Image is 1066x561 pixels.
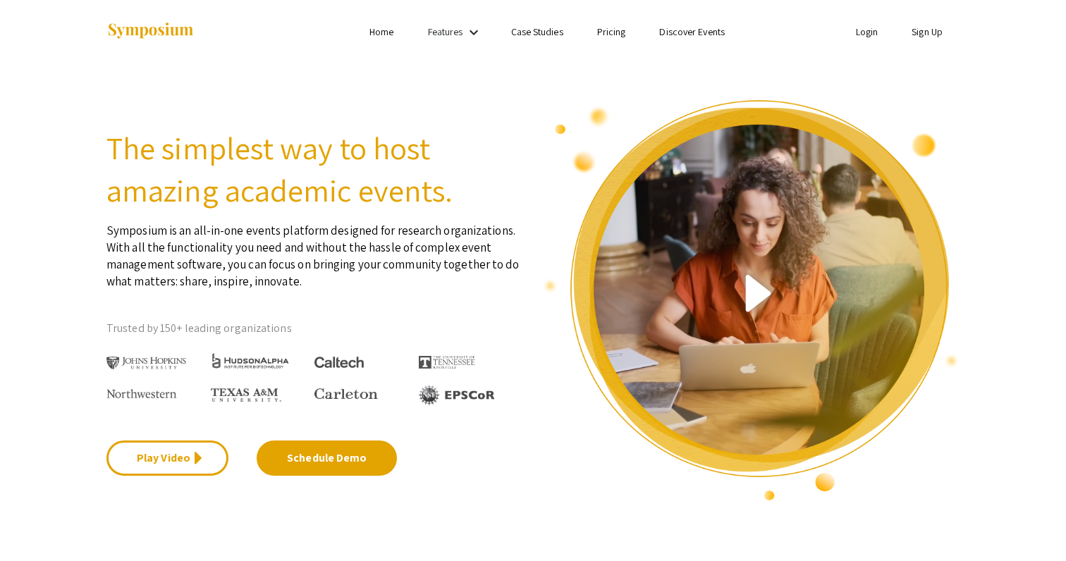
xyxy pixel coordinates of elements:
[211,352,290,369] img: HudsonAlpha
[419,385,496,405] img: EPSCOR
[856,25,878,38] a: Login
[314,357,364,369] img: Caltech
[544,99,960,502] img: video overview of Symposium
[106,389,177,397] img: Northwestern
[257,440,397,476] a: Schedule Demo
[419,356,475,369] img: The University of Tennessee
[428,25,463,38] a: Features
[597,25,626,38] a: Pricing
[211,388,281,402] img: Texas A&M University
[659,25,725,38] a: Discover Events
[106,22,195,41] img: Symposium by ForagerOne
[314,388,378,400] img: Carleton
[106,318,522,339] p: Trusted by 150+ leading organizations
[511,25,563,38] a: Case Studies
[465,24,482,41] mat-icon: Expand Features list
[106,127,522,211] h2: The simplest way to host amazing academic events.
[912,25,943,38] a: Sign Up
[106,357,186,370] img: Johns Hopkins University
[369,25,393,38] a: Home
[106,440,228,476] a: Play Video
[106,211,522,290] p: Symposium is an all-in-one events platform designed for research organizations. With all the func...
